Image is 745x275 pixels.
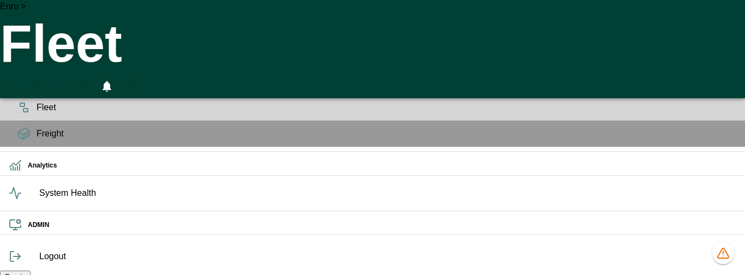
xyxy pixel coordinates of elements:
span: System Health [39,187,736,200]
span: Freight [37,127,736,140]
span: Fleet [37,101,736,114]
button: Manual Assignment [26,74,46,98]
span: Logout [39,250,736,263]
svg: Preferences [124,77,137,91]
button: HomeTime Editor [50,74,70,98]
button: Preferences [121,74,141,94]
button: 1094 data issues [712,242,734,264]
h6: ADMIN [28,220,736,230]
h6: Analytics [28,160,736,171]
button: Fullscreen [74,74,93,98]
